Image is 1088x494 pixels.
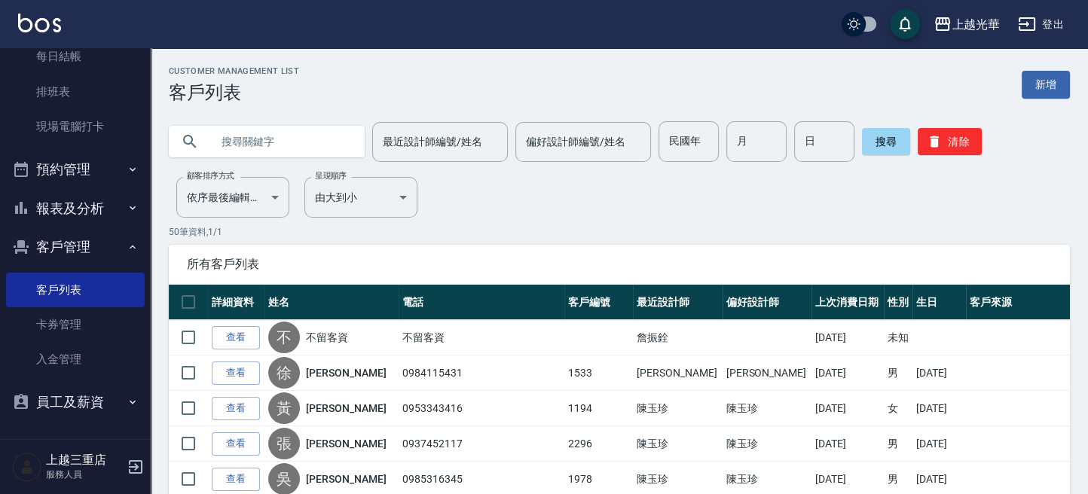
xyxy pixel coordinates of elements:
a: 查看 [212,468,260,491]
th: 最近設計師 [633,285,723,320]
td: 陳玉珍 [633,391,723,426]
a: [PERSON_NAME] [306,471,386,486]
a: 查看 [212,397,260,420]
img: Logo [18,14,61,32]
a: 查看 [212,361,260,385]
td: [DATE] [811,426,883,462]
input: 搜尋關鍵字 [211,121,353,162]
th: 電話 [399,285,564,320]
th: 詳細資料 [208,285,264,320]
a: [PERSON_NAME] [306,365,386,380]
a: 入金管理 [6,342,145,377]
td: 陳玉珍 [723,426,812,462]
th: 上次消費日期 [811,285,883,320]
a: [PERSON_NAME] [306,401,386,416]
td: 0937452117 [399,426,564,462]
div: 黃 [268,392,300,424]
td: [DATE] [811,320,883,355]
p: 服務人員 [46,468,123,481]
button: 登出 [1012,11,1070,38]
a: 每日結帳 [6,39,145,74]
th: 性別 [884,285,913,320]
td: [PERSON_NAME] [633,355,723,391]
td: 男 [884,426,913,462]
td: [DATE] [811,391,883,426]
td: 男 [884,355,913,391]
span: 所有客戶列表 [187,257,1052,272]
button: 清除 [918,128,982,155]
button: 客戶管理 [6,227,145,267]
td: [DATE] [912,426,966,462]
td: 詹振銓 [633,320,723,355]
div: 不 [268,322,300,353]
h2: Customer Management List [169,66,299,76]
div: 依序最後編輯時間 [176,177,289,218]
td: 1194 [564,391,633,426]
td: 未知 [884,320,913,355]
a: 查看 [212,326,260,349]
th: 偏好設計師 [723,285,812,320]
td: [DATE] [912,355,966,391]
td: 女 [884,391,913,426]
td: 2296 [564,426,633,462]
td: 不留客資 [399,320,564,355]
button: 員工及薪資 [6,383,145,422]
td: 0953343416 [399,391,564,426]
td: 陳玉珍 [723,391,812,426]
td: 陳玉珍 [633,426,723,462]
th: 客戶編號 [564,285,633,320]
td: 0984115431 [399,355,564,391]
a: 現場電腦打卡 [6,109,145,144]
a: 客戶列表 [6,273,145,307]
h5: 上越三重店 [46,453,123,468]
th: 客戶來源 [966,285,1070,320]
th: 生日 [912,285,966,320]
a: 新增 [1022,71,1070,99]
td: 1533 [564,355,633,391]
a: [PERSON_NAME] [306,436,386,451]
td: [DATE] [811,355,883,391]
div: 由大到小 [304,177,417,218]
div: 上越光華 [952,15,1000,34]
button: 報表及分析 [6,189,145,228]
th: 姓名 [264,285,399,320]
td: [PERSON_NAME] [723,355,812,391]
td: [DATE] [912,391,966,426]
a: 查看 [212,432,260,456]
button: 上越光華 [928,9,1006,40]
p: 50 筆資料, 1 / 1 [169,225,1070,239]
div: 徐 [268,357,300,389]
img: Person [12,452,42,482]
button: save [890,9,920,39]
a: 卡券管理 [6,307,145,342]
label: 呈現順序 [315,170,347,181]
div: 張 [268,428,300,459]
h3: 客戶列表 [169,82,299,103]
label: 顧客排序方式 [187,170,234,181]
button: 預約管理 [6,150,145,189]
a: 不留客資 [306,330,348,345]
button: 搜尋 [862,128,910,155]
a: 排班表 [6,75,145,109]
